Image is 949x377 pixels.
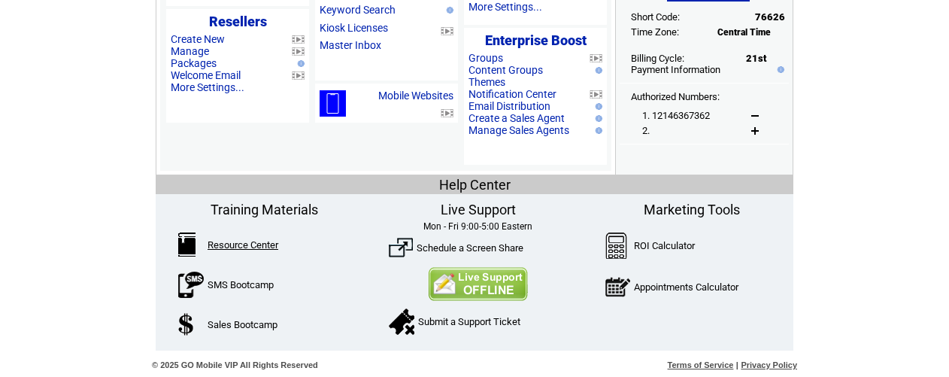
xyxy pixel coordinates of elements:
[171,45,209,57] a: Manage
[592,127,602,134] img: help.gif
[592,115,602,122] img: help.gif
[320,22,388,34] a: Kiosk Licenses
[631,11,680,23] span: Short Code:
[428,267,528,301] img: Contact Us
[178,233,196,257] img: ResourceCenter.png
[468,76,505,88] a: Themes
[171,57,217,69] a: Packages
[736,360,738,369] span: |
[592,103,602,110] img: help.gif
[590,90,602,99] img: video.png
[592,67,602,74] img: help.gif
[468,112,565,124] a: Create a Sales Agent
[741,360,797,369] a: Privacy Policy
[755,11,785,23] span: 76626
[378,90,453,102] a: Mobile Websites
[294,60,305,67] img: help.gif
[631,64,720,75] a: Payment Information
[631,26,679,38] span: Time Zone:
[439,177,511,193] span: Help Center
[668,360,734,369] a: Terms of Service
[631,91,720,102] span: Authorized Numbers:
[468,64,543,76] a: Content Groups
[634,240,695,251] a: ROI Calculator
[171,33,225,45] a: Create New
[631,53,684,64] span: Billing Cycle:
[152,360,318,369] span: © 2025 GO Mobile VIP All Rights Reserved
[468,88,556,100] a: Notification Center
[423,221,532,232] span: Mon - Fri 9:00-5:00 Eastern
[208,319,277,330] a: Sales Bootcamp
[417,242,523,254] a: Schedule a Screen Share
[320,90,346,117] img: mobile-websites.png
[209,14,267,29] span: Resellers
[441,202,516,217] span: Live Support
[389,236,413,260] img: ScreenShare.png
[292,47,305,56] img: video.png
[171,81,244,93] a: More Settings...
[171,69,241,81] a: Welcome Email
[441,109,453,117] img: video.png
[774,66,784,73] img: help.gif
[178,313,196,336] img: SalesBootcamp.png
[590,54,602,62] img: video.png
[468,1,542,13] a: More Settings...
[717,27,771,38] span: Central Time
[208,239,278,251] a: Resource Center
[746,53,766,64] span: 21st
[292,71,305,80] img: video.png
[443,7,453,14] img: help.gif
[634,281,738,293] a: Appointments Calculator
[468,100,550,112] a: Email Distribution
[644,202,740,217] span: Marketing Tools
[485,32,587,48] span: Enterprise Boost
[468,52,503,64] a: Groups
[468,124,569,136] a: Manage Sales Agents
[178,272,204,298] img: SMSBootcamp.png
[441,27,453,35] img: video.png
[211,202,318,217] span: Training Materials
[320,4,396,16] a: Keyword Search
[605,233,628,259] img: Calculator.png
[418,316,520,327] a: Submit a Support Ticket
[605,274,630,300] img: AppointmentCalc.png
[320,39,381,51] a: Master Inbox
[389,309,414,335] img: SupportTicket.png
[292,35,305,44] img: video.png
[642,125,650,136] span: 2.
[642,110,710,121] span: 1. 12146367362
[208,279,274,290] a: SMS Bootcamp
